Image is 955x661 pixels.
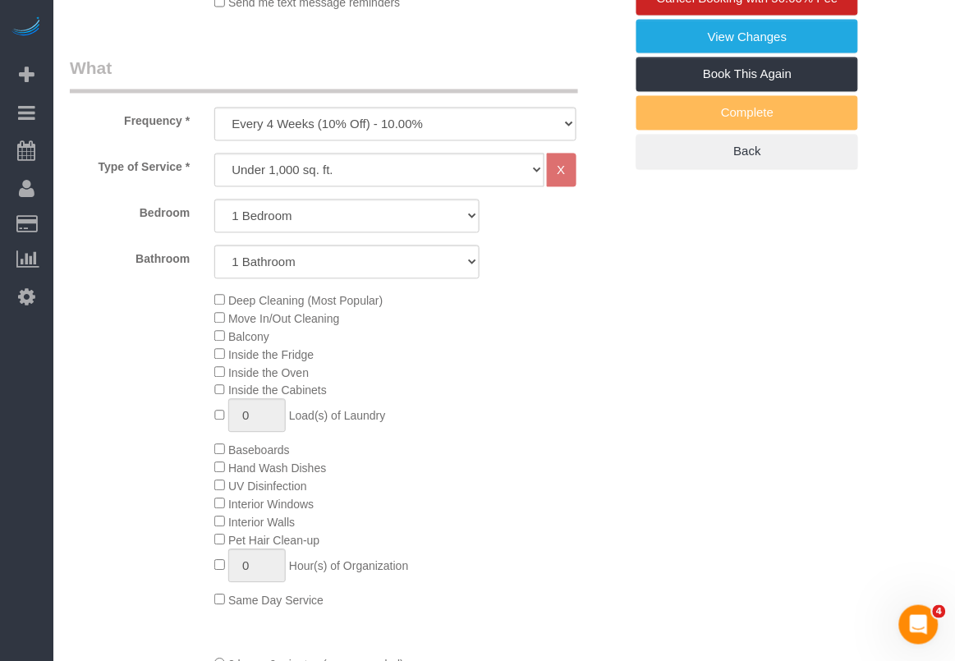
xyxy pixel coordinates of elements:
[228,444,290,457] span: Baseboards
[228,313,339,326] span: Move In/Out Cleaning
[899,605,939,645] iframe: Intercom live chat
[10,16,43,39] img: Automaid Logo
[636,57,858,92] a: Book This Again
[228,367,309,380] span: Inside the Oven
[636,135,858,169] a: Back
[289,410,386,423] span: Load(s) of Laundry
[57,108,202,130] label: Frequency *
[57,246,202,268] label: Bathroom
[636,20,858,54] a: View Changes
[228,295,383,308] span: Deep Cleaning (Most Popular)
[228,384,327,397] span: Inside the Cabinets
[933,605,946,618] span: 4
[228,535,319,548] span: Pet Hair Clean-up
[228,498,314,512] span: Interior Windows
[57,154,202,176] label: Type of Service *
[70,57,578,94] legend: What
[228,462,326,475] span: Hand Wash Dishes
[289,560,409,573] span: Hour(s) of Organization
[57,200,202,222] label: Bedroom
[228,594,324,608] span: Same Day Service
[228,480,307,493] span: UV Disinfection
[228,331,269,344] span: Balcony
[228,349,314,362] span: Inside the Fridge
[228,516,295,530] span: Interior Walls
